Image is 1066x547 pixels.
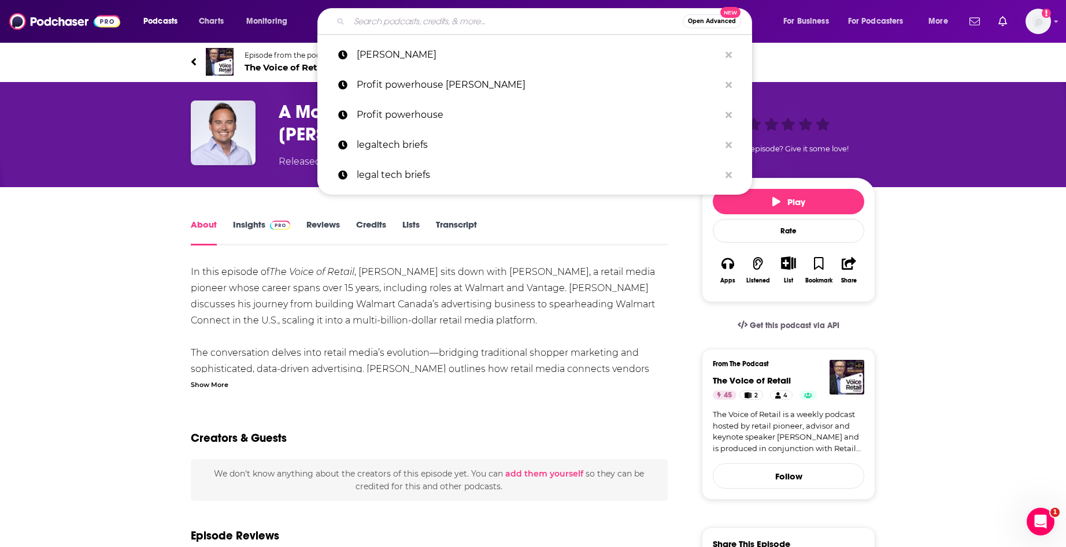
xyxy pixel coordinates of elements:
a: Charts [191,12,231,31]
a: Profit powerhouse [PERSON_NAME] [317,70,752,100]
button: Play [713,189,864,214]
button: open menu [841,12,920,31]
img: A Modern Take on Retail Media with Drew Cashmore, Head of Strategy, Vantage [191,101,256,165]
span: 4 [783,390,787,401]
div: Released [DATE] [279,155,352,169]
img: The Voice of Retail [830,360,864,395]
span: Good episode? Give it some love! [728,144,849,153]
a: Profit powerhouse [317,100,752,130]
button: open menu [920,12,963,31]
span: For Business [783,13,829,29]
a: Get this podcast via API [728,311,849,340]
button: Open AdvancedNew [683,14,741,28]
div: Listened [746,277,770,284]
button: Listened [743,249,773,291]
button: Show profile menu [1026,9,1051,34]
span: More [928,13,948,29]
div: Show More ButtonList [773,249,804,291]
span: For Podcasters [848,13,904,29]
a: The Voice of Retail [713,375,791,386]
a: legaltech briefs [317,130,752,160]
span: Logged in as crenshawcomms [1026,9,1051,34]
div: List [784,277,793,284]
span: 1 [1050,508,1060,517]
span: 45 [724,390,732,401]
a: Transcript [436,219,477,245]
a: legal tech briefs [317,160,752,190]
button: open menu [775,12,843,31]
div: Bookmark [805,277,832,284]
h1: A Modern Take on Retail Media with Drew Cashmore, Head of Strategy, Vantage [279,101,683,146]
p: drew cashmore [357,40,720,70]
span: Charts [199,13,224,29]
img: Podchaser Pro [270,221,290,230]
span: Open Advanced [688,18,736,24]
h2: Creators & Guests [191,431,287,445]
svg: Add a profile image [1042,9,1051,18]
span: New [720,7,741,18]
p: Profit powerhouse alan chen [357,70,720,100]
a: 45 [713,390,736,400]
div: Rate [713,219,864,243]
img: The Voice of Retail [206,48,234,76]
a: The Voice of Retail is a weekly podcast hosted by retail pioneer, advisor and keynote speaker [PE... [713,409,864,454]
span: Monitoring [246,13,287,29]
a: Show notifications dropdown [994,12,1012,31]
a: Lists [402,219,420,245]
p: legaltech briefs [357,130,720,160]
img: User Profile [1026,9,1051,34]
h3: Episode Reviews [191,529,279,543]
i: The Voice of Retail [269,266,354,277]
button: Follow [713,463,864,489]
a: [PERSON_NAME] [317,40,752,70]
button: Bookmark [804,249,834,291]
button: add them yourself [505,469,583,478]
span: Get this podcast via API [750,321,839,330]
a: Credits [356,219,386,245]
span: Episode from the podcast [245,51,354,59]
iframe: Intercom live chat [1027,508,1054,535]
span: We don't know anything about the creators of this episode yet . You can so they can be credited f... [214,468,644,492]
span: The Voice of Retail [245,62,354,73]
span: 2 [754,390,758,401]
div: Search podcasts, credits, & more... [328,8,763,35]
p: Profit powerhouse [357,100,720,130]
h3: From The Podcast [713,360,855,368]
a: About [191,219,217,245]
button: Apps [713,249,743,291]
div: Apps [720,277,735,284]
a: InsightsPodchaser Pro [233,219,290,245]
p: legal tech briefs [357,160,720,190]
input: Search podcasts, credits, & more... [349,12,683,31]
a: 4 [770,390,793,400]
button: Show More Button [776,256,800,269]
button: open menu [238,12,302,31]
a: The Voice of RetailEpisode from the podcastThe Voice of Retail45 [191,48,875,76]
button: open menu [135,12,193,31]
button: Share [834,249,864,291]
span: Play [772,196,805,207]
a: 2 [739,390,763,400]
span: Podcasts [143,13,177,29]
img: Podchaser - Follow, Share and Rate Podcasts [9,10,120,32]
div: Share [841,277,857,284]
a: Show notifications dropdown [965,12,984,31]
a: Reviews [306,219,340,245]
